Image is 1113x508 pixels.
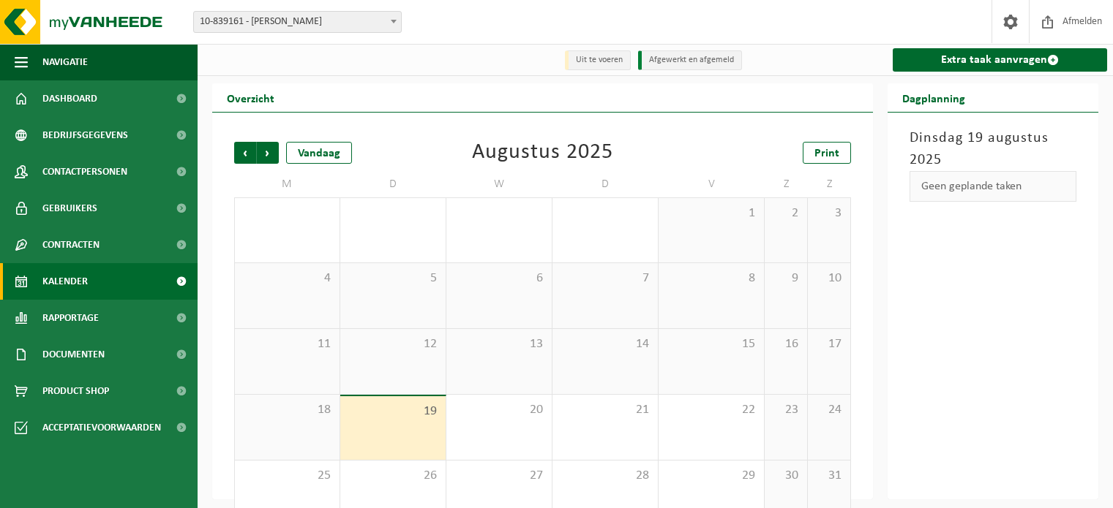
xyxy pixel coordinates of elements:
[42,80,97,117] span: Dashboard
[666,205,757,221] span: 1
[772,336,800,352] span: 16
[888,83,980,112] h2: Dagplanning
[565,50,631,70] li: Uit te voeren
[257,142,279,164] span: Volgende
[194,12,401,32] span: 10-839161 - CLAUS GLENN - WEVELGEM
[472,142,613,164] div: Augustus 2025
[42,336,105,373] span: Documenten
[765,171,808,197] td: Z
[772,402,800,418] span: 23
[560,336,651,352] span: 14
[348,270,438,287] span: 5
[42,409,161,446] span: Acceptatievoorwaarden
[808,171,851,197] td: Z
[454,402,544,418] span: 20
[910,127,1076,171] h3: Dinsdag 19 augustus 2025
[560,270,651,287] span: 7
[340,171,446,197] td: D
[659,171,765,197] td: V
[815,205,843,221] span: 3
[560,468,651,484] span: 28
[212,83,289,112] h2: Overzicht
[42,190,97,227] span: Gebruikers
[815,402,843,418] span: 24
[42,153,127,190] span: Contactpersonen
[772,468,800,484] span: 30
[454,270,544,287] span: 6
[234,142,256,164] span: Vorige
[772,270,800,287] span: 9
[666,402,757,418] span: 22
[348,336,438,352] span: 12
[242,270,332,287] span: 4
[910,171,1076,202] div: Geen geplande taken
[42,263,88,300] span: Kalender
[552,171,659,197] td: D
[638,50,742,70] li: Afgewerkt en afgemeld
[803,142,851,164] a: Print
[666,468,757,484] span: 29
[454,468,544,484] span: 27
[348,468,438,484] span: 26
[454,336,544,352] span: 13
[666,336,757,352] span: 15
[42,227,100,263] span: Contracten
[42,117,128,153] span: Bedrijfsgegevens
[446,171,552,197] td: W
[815,270,843,287] span: 10
[42,44,88,80] span: Navigatie
[815,468,843,484] span: 31
[814,148,839,159] span: Print
[772,205,800,221] span: 2
[666,270,757,287] span: 8
[242,402,332,418] span: 18
[242,336,332,352] span: 11
[193,11,402,33] span: 10-839161 - CLAUS GLENN - WEVELGEM
[893,48,1107,72] a: Extra taak aanvragen
[242,468,332,484] span: 25
[560,402,651,418] span: 21
[42,373,109,409] span: Product Shop
[815,336,843,352] span: 17
[42,300,99,336] span: Rapportage
[348,403,438,420] span: 19
[286,142,352,164] div: Vandaag
[234,171,340,197] td: M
